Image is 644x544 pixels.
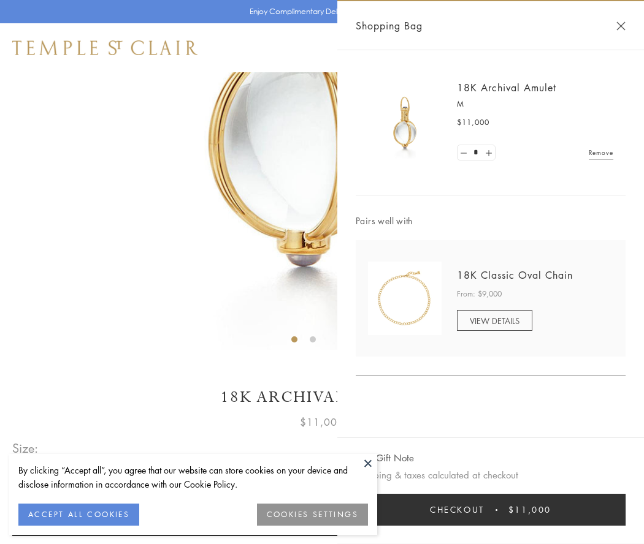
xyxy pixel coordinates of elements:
[457,116,489,129] span: $11,000
[470,315,519,327] span: VIEW DETAILS
[368,86,442,159] img: 18K Archival Amulet
[300,414,344,430] span: $11,000
[257,504,368,526] button: COOKIES SETTINGS
[616,21,626,31] button: Close Shopping Bag
[12,40,197,55] img: Temple St. Clair
[356,214,626,228] span: Pairs well with
[368,262,442,335] img: N88865-OV18
[356,467,626,483] p: Shipping & taxes calculated at checkout
[18,463,368,491] div: By clicking “Accept all”, you agree that our website can store cookies on your device and disclos...
[458,145,470,161] a: Set quantity to 0
[12,387,632,408] h1: 18K Archival Amulet
[12,438,39,458] span: Size:
[250,6,389,18] p: Enjoy Complimentary Delivery & Returns
[457,81,556,94] a: 18K Archival Amulet
[589,146,613,159] a: Remove
[18,504,139,526] button: ACCEPT ALL COOKIES
[457,310,532,331] a: VIEW DETAILS
[356,18,423,34] span: Shopping Bag
[430,503,485,516] span: Checkout
[457,288,502,300] span: From: $9,000
[356,450,414,466] button: Add Gift Note
[457,268,573,282] a: 18K Classic Oval Chain
[508,503,551,516] span: $11,000
[356,494,626,526] button: Checkout $11,000
[457,98,613,110] p: M
[482,145,494,161] a: Set quantity to 2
